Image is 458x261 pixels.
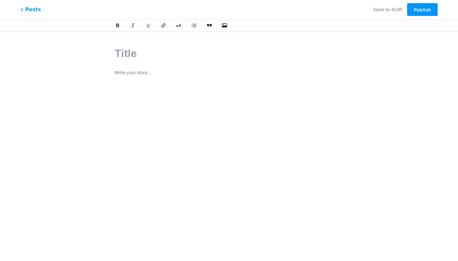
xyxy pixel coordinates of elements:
span: Save to draft [373,7,402,12]
button: Save to draft [373,3,402,16]
input: Title [114,46,343,61]
button: Publish [407,3,438,16]
span: Posts [20,6,41,13]
span: Publish [414,7,431,12]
